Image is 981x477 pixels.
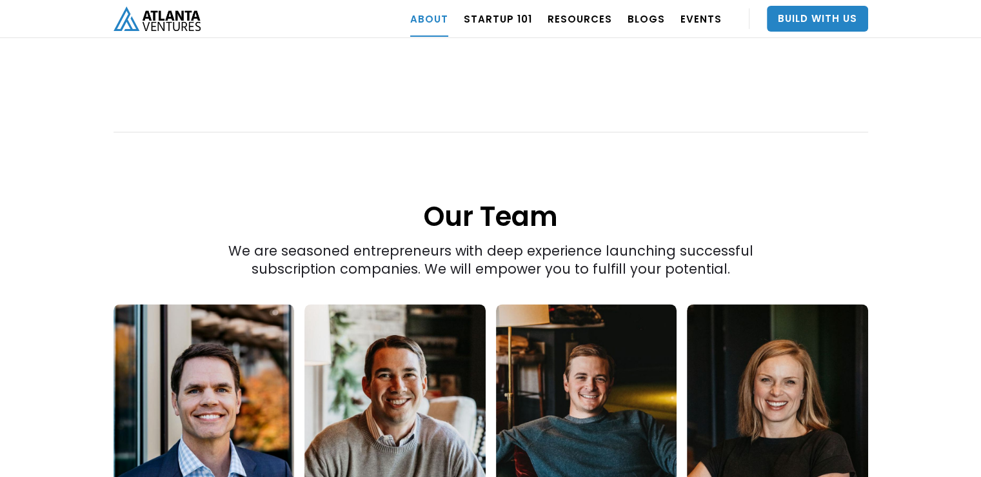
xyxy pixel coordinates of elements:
a: RESOURCES [548,1,612,37]
a: EVENTS [680,1,722,37]
div: We are seasoned entrepreneurs with deep experience launching successful subscription companies. W... [189,41,793,278]
a: Build With Us [767,6,868,32]
a: BLOGS [628,1,665,37]
h1: Our Team [114,134,868,235]
a: ABOUT [410,1,448,37]
a: Startup 101 [464,1,532,37]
